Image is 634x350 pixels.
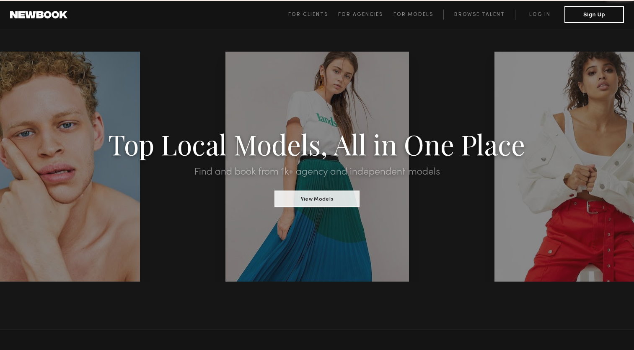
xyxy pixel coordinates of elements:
a: For Agencies [338,10,393,20]
a: For Models [393,10,444,20]
a: Log in [515,10,564,20]
span: For Agencies [338,12,383,17]
a: View Models [274,193,360,203]
button: View Models [274,191,360,207]
span: For Models [393,12,433,17]
h1: Top Local Models, All in One Place [47,131,586,157]
button: Sign Up [564,6,624,23]
h2: Find and book from 1k+ agency and independent models [47,167,586,177]
span: For Clients [288,12,328,17]
a: Browse Talent [443,10,515,20]
a: For Clients [288,10,338,20]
